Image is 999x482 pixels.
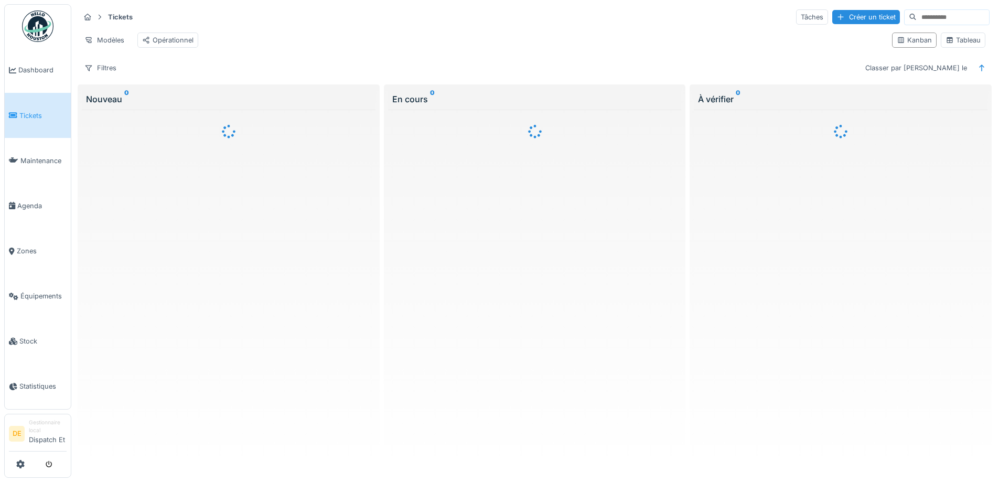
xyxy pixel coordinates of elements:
[18,65,67,75] span: Dashboard
[5,93,71,138] a: Tickets
[897,35,932,45] div: Kanban
[80,60,121,76] div: Filtres
[5,48,71,93] a: Dashboard
[29,419,67,435] div: Gestionnaire local
[22,10,53,42] img: Badge_color-CXgf-gQk.svg
[5,364,71,409] a: Statistiques
[5,319,71,364] a: Stock
[86,93,371,105] div: Nouveau
[29,419,67,449] li: Dispatch Et
[796,9,828,25] div: Tâches
[861,60,972,76] div: Classer par [PERSON_NAME] le
[142,35,194,45] div: Opérationnel
[9,419,67,452] a: DE Gestionnaire localDispatch Et
[80,33,129,48] div: Modèles
[19,381,67,391] span: Statistiques
[736,93,740,105] sup: 0
[20,291,67,301] span: Équipements
[5,274,71,319] a: Équipements
[832,10,900,24] div: Créer un ticket
[5,229,71,274] a: Zones
[698,93,983,105] div: À vérifier
[19,336,67,346] span: Stock
[19,111,67,121] span: Tickets
[104,12,137,22] strong: Tickets
[17,201,67,211] span: Agenda
[946,35,981,45] div: Tableau
[124,93,129,105] sup: 0
[392,93,678,105] div: En cours
[9,426,25,442] li: DE
[20,156,67,166] span: Maintenance
[17,246,67,256] span: Zones
[5,183,71,228] a: Agenda
[430,93,435,105] sup: 0
[5,138,71,183] a: Maintenance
